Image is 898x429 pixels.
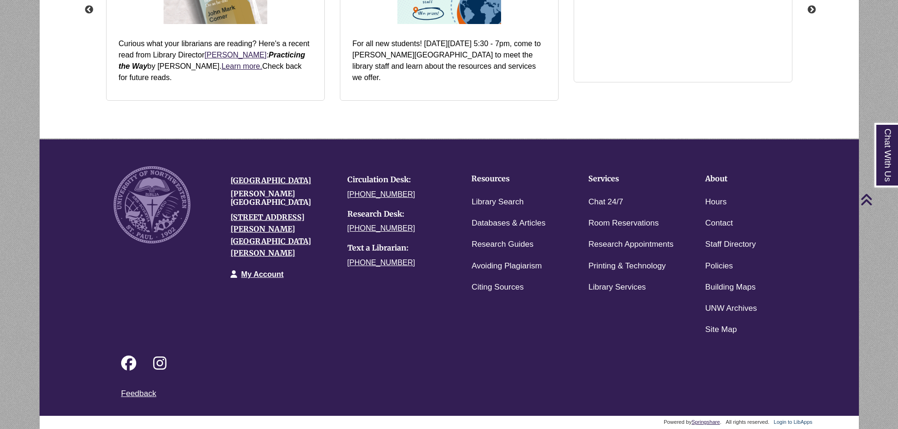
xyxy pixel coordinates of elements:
i: Follow on Instagram [153,356,166,371]
a: Contact [705,217,733,230]
a: My Account [241,270,284,278]
a: Building Maps [705,281,756,294]
h4: [PERSON_NAME][GEOGRAPHIC_DATA] [231,190,333,206]
i: Practicing the Way [119,51,305,70]
a: Springshare [692,419,720,425]
a: Chat 24/7 [588,195,623,209]
a: Research Appointments [588,238,674,251]
h4: Resources [471,175,559,183]
a: [PHONE_NUMBER] [347,224,415,232]
a: UNW Archives [705,302,757,316]
i: Follow on Facebook [121,356,136,371]
a: [PHONE_NUMBER] [347,190,415,198]
a: Site Map [705,323,737,337]
h4: About [705,175,793,183]
a: Policies [705,259,733,273]
h4: Services [588,175,676,183]
img: UNW seal [114,166,190,243]
a: [STREET_ADDRESS][PERSON_NAME][GEOGRAPHIC_DATA][PERSON_NAME] [231,212,311,258]
a: Avoiding Plagiarism [471,259,542,273]
h4: Text a Librarian: [347,244,450,252]
a: [PHONE_NUMBER] [347,259,415,267]
a: Citing Sources [471,281,524,294]
a: Back to Top [860,193,896,206]
div: All rights reserved. [725,419,771,425]
div: Powered by . [662,419,723,425]
a: Staff Directory [705,238,756,251]
h4: Circulation Desk: [347,176,450,184]
a: Library Services [588,281,646,294]
a: Login to LibApps [774,419,812,425]
a: Printing & Technology [588,259,666,273]
a: [GEOGRAPHIC_DATA] [231,176,311,185]
p: Curious what your librarians are reading? Here's a recent read from Library Director : by [PERSON... [119,38,312,83]
button: Next [807,5,816,15]
a: Library Search [471,195,524,209]
a: Hours [705,195,726,209]
p: For all new students! [DATE][DATE] 5:30 - 7pm, come to [PERSON_NAME][GEOGRAPHIC_DATA] to meet the... [353,38,546,83]
a: [PERSON_NAME] [205,51,267,59]
a: Feedback [121,389,157,398]
h4: Research Desk: [347,210,450,219]
a: Databases & Articles [471,217,545,230]
a: Research Guides [471,238,533,251]
a: Room Reservations [588,217,659,230]
button: Previous [84,5,94,15]
a: Learn more. [222,62,262,70]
